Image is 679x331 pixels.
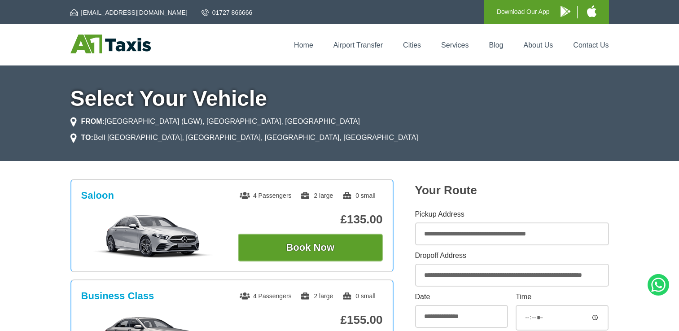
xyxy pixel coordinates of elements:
span: 0 small [342,192,375,199]
span: 2 large [300,292,333,300]
strong: FROM: [81,118,105,125]
h1: Select Your Vehicle [70,88,609,109]
label: Date [415,293,508,301]
button: Book Now [238,234,383,261]
a: Contact Us [573,41,609,49]
li: [GEOGRAPHIC_DATA] (LGW), [GEOGRAPHIC_DATA], [GEOGRAPHIC_DATA] [70,116,360,127]
img: Saloon [86,214,221,259]
h3: Business Class [81,290,154,302]
span: 4 Passengers [240,292,292,300]
span: 4 Passengers [240,192,292,199]
span: 0 small [342,292,375,300]
a: [EMAIL_ADDRESS][DOMAIN_NAME] [70,8,188,17]
img: A1 Taxis iPhone App [587,5,596,17]
label: Pickup Address [415,211,609,218]
a: Airport Transfer [333,41,383,49]
p: £155.00 [238,313,383,327]
span: 2 large [300,192,333,199]
h2: Your Route [415,183,609,197]
label: Dropoff Address [415,252,609,259]
img: A1 Taxis Android App [561,6,570,17]
a: 01727 866666 [202,8,253,17]
a: Home [294,41,313,49]
h3: Saloon [81,190,114,201]
a: Services [441,41,469,49]
p: £135.00 [238,213,383,226]
img: A1 Taxis St Albans LTD [70,35,151,53]
li: Bell [GEOGRAPHIC_DATA], [GEOGRAPHIC_DATA], [GEOGRAPHIC_DATA], [GEOGRAPHIC_DATA] [70,132,418,143]
p: Download Our App [497,6,550,17]
a: About Us [524,41,553,49]
a: Cities [403,41,421,49]
label: Time [516,293,609,301]
strong: TO: [81,134,93,141]
a: Blog [489,41,503,49]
